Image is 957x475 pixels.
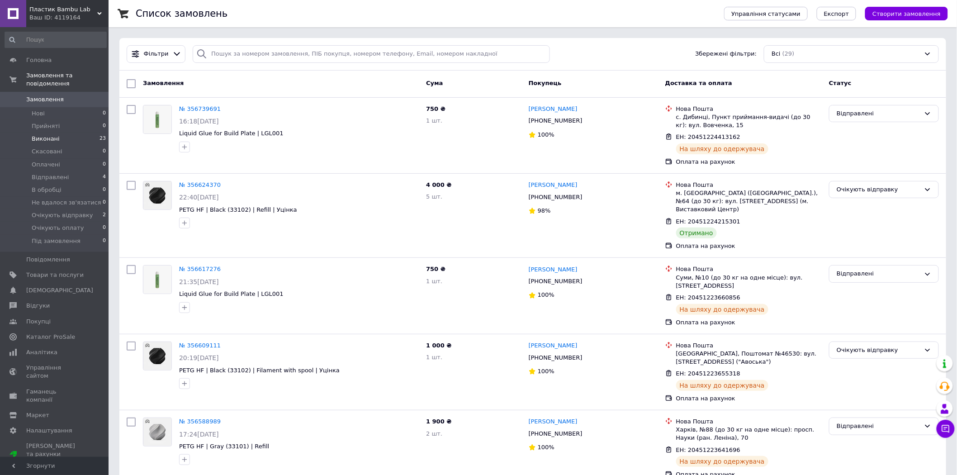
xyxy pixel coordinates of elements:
[817,7,857,20] button: Експорт
[676,228,717,238] div: Отримано
[5,32,107,48] input: Пошук
[179,130,284,137] a: Liquid Glue for Build Plate | LGL001
[837,269,920,279] div: Відправлені
[782,50,795,57] span: (29)
[179,266,221,272] a: № 356617276
[32,224,84,232] span: Очікують оплату
[103,173,106,181] span: 4
[665,80,732,86] span: Доставка та оплата
[26,411,49,419] span: Маркет
[143,105,171,133] img: Фото товару
[837,109,920,119] div: Відправлені
[676,158,822,166] div: Оплата на рахунок
[103,122,106,130] span: 0
[32,199,101,207] span: Не вдалося зв'язатися
[529,266,578,274] a: [PERSON_NAME]
[529,342,578,350] a: [PERSON_NAME]
[32,186,62,194] span: В обробці
[426,354,442,361] span: 1 шт.
[426,278,442,285] span: 1 шт.
[529,105,578,114] a: [PERSON_NAME]
[676,133,740,140] span: ЕН: 20451224413162
[103,224,106,232] span: 0
[32,147,62,156] span: Скасовані
[143,418,171,446] img: Фото товару
[32,161,60,169] span: Оплачені
[143,265,172,294] a: Фото товару
[772,50,781,58] span: Всі
[426,430,442,437] span: 2 шт.
[426,418,451,425] span: 1 900 ₴
[26,271,84,279] span: Товари та послуги
[179,181,221,188] a: № 356624370
[676,350,822,366] div: [GEOGRAPHIC_DATA], Поштомат №46530: вул. [STREET_ADDRESS] ("Авоська")
[426,181,451,188] span: 4 000 ₴
[32,109,45,118] span: Нові
[426,266,445,272] span: 750 ₴
[143,342,172,370] a: Фото товару
[529,181,578,190] a: [PERSON_NAME]
[529,80,562,86] span: Покупець
[179,443,269,450] a: PETG HF | Gray (33101) | Refill
[538,444,554,451] span: 100%
[426,80,443,86] span: Cума
[103,109,106,118] span: 0
[179,118,219,125] span: 16:18[DATE]
[26,388,84,404] span: Гаманець компанії
[676,294,740,301] span: ЕН: 20451223660856
[32,173,69,181] span: Відправлені
[103,161,106,169] span: 0
[856,10,948,17] a: Створити замовлення
[103,199,106,207] span: 0
[676,274,822,290] div: Суми, №10 (до 30 кг на одне місце): вул. [STREET_ADDRESS]
[179,278,219,285] span: 21:35[DATE]
[26,302,50,310] span: Відгуки
[143,418,172,446] a: Фото товару
[193,45,550,63] input: Пошук за номером замовлення, ПІБ покупця, номером телефону, Email, номером накладної
[179,290,284,297] a: Liquid Glue for Build Plate | LGL001
[143,181,172,210] a: Фото товару
[837,185,920,195] div: Очікують відправку
[426,193,442,200] span: 5 шт.
[29,5,97,14] span: Пластик Bambu Lab
[527,428,584,440] div: [PHONE_NUMBER]
[26,442,84,467] span: [PERSON_NAME] та рахунки
[676,304,768,315] div: На шляху до одержувача
[676,318,822,327] div: Оплата на рахунок
[676,218,740,225] span: ЕН: 20451224215301
[824,10,849,17] span: Експорт
[676,143,768,154] div: На шляху до одержувача
[32,237,81,245] span: Під замовлення
[99,135,106,143] span: 23
[26,348,57,356] span: Аналітика
[179,367,340,374] span: PETG HF | Black (33102) | Filament with spool | Уцінка
[676,181,822,189] div: Нова Пошта
[179,206,297,213] a: PETG HF | Black (33102) | Refill | Уцінка
[144,50,169,58] span: Фільтри
[865,7,948,20] button: Створити замовлення
[527,275,584,287] div: [PHONE_NUMBER]
[837,346,920,355] div: Очікують відправку
[538,368,554,375] span: 100%
[538,207,551,214] span: 98%
[26,95,64,104] span: Замовлення
[426,117,442,124] span: 1 шт.
[676,446,740,453] span: ЕН: 20451223641696
[143,342,171,370] img: Фото товару
[179,418,221,425] a: № 356588989
[26,56,52,64] span: Головна
[32,135,60,143] span: Виконані
[179,105,221,112] a: № 356739691
[103,211,106,219] span: 2
[29,14,109,22] div: Ваш ID: 4119164
[136,8,227,19] h1: Список замовлень
[724,7,808,20] button: Управління статусами
[426,105,445,112] span: 750 ₴
[529,418,578,426] a: [PERSON_NAME]
[937,420,955,438] button: Чат з покупцем
[143,105,172,134] a: Фото товару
